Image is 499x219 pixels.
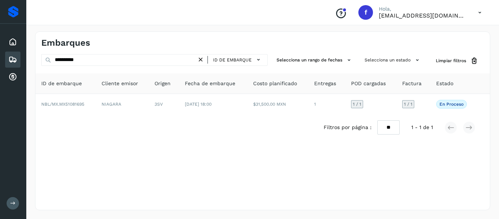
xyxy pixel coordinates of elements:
p: En proceso [439,102,464,107]
p: facturacion@hcarga.com [379,12,466,19]
h4: Embarques [41,38,90,48]
span: Entregas [314,80,336,87]
span: Fecha de embarque [185,80,235,87]
td: 1 [308,94,345,114]
span: POD cargadas [351,80,386,87]
div: Embarques [5,52,20,68]
button: Limpiar filtros [430,54,484,68]
div: Inicio [5,34,20,50]
span: Estado [436,80,453,87]
td: NIAGARA [96,94,149,114]
button: ID de embarque [211,54,264,65]
span: ID de embarque [213,57,252,63]
button: Selecciona un rango de fechas [274,54,356,66]
span: Cliente emisor [102,80,138,87]
div: Cuentas por cobrar [5,69,20,85]
button: Selecciona un estado [362,54,424,66]
span: Filtros por página : [324,124,372,131]
span: [DATE] 18:00 [185,102,212,107]
td: 3SV [149,94,179,114]
td: $31,500.00 MXN [247,94,308,114]
span: 1 / 1 [404,102,412,106]
span: Factura [402,80,422,87]
span: Origen [155,80,171,87]
span: Limpiar filtros [436,57,466,64]
span: NBL/MX.MX51081695 [41,102,84,107]
span: Costo planificado [253,80,297,87]
p: Hola, [379,6,466,12]
span: 1 / 1 [353,102,361,106]
span: ID de embarque [41,80,82,87]
span: 1 - 1 de 1 [411,124,433,131]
